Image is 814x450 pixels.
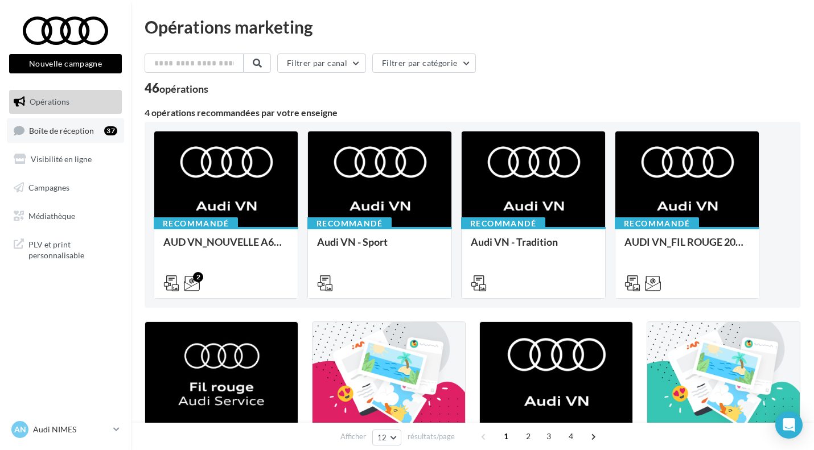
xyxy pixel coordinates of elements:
span: Boîte de réception [29,125,94,135]
a: Boîte de réception37 [7,118,124,143]
div: 37 [104,126,117,135]
button: 12 [372,430,401,445]
div: 2 [193,272,203,282]
span: Afficher [340,431,366,442]
span: AN [14,424,26,435]
a: AN Audi NIMES [9,419,122,440]
span: résultats/page [408,431,455,442]
button: Filtrer par catégorie [372,53,476,73]
div: Recommandé [461,217,545,230]
span: 4 [562,427,580,445]
span: Médiathèque [28,210,75,220]
span: 12 [377,433,387,442]
span: 1 [497,427,515,445]
a: Visibilité en ligne [7,147,124,171]
div: Audi VN - Sport [317,236,442,259]
div: AUD VN_NOUVELLE A6 e-tron [163,236,289,259]
div: Open Intercom Messenger [775,411,803,439]
div: 4 opérations recommandées par votre enseigne [145,108,800,117]
span: PLV et print personnalisable [28,237,117,261]
div: opérations [159,84,208,94]
div: Recommandé [307,217,392,230]
button: Filtrer par canal [277,53,366,73]
div: Audi VN - Tradition [471,236,596,259]
a: PLV et print personnalisable [7,232,124,266]
span: Campagnes [28,183,69,192]
div: Recommandé [615,217,699,230]
a: Médiathèque [7,204,124,228]
span: 2 [519,427,537,445]
div: Recommandé [154,217,238,230]
button: Nouvelle campagne [9,54,122,73]
a: Campagnes [7,176,124,200]
div: AUDI VN_FIL ROUGE 2025 - A1, Q2, Q3, Q5 et Q4 e-tron [624,236,750,259]
span: 3 [540,427,558,445]
span: Visibilité en ligne [31,154,92,164]
div: 46 [145,82,208,94]
a: Opérations [7,90,124,114]
span: Opérations [30,97,69,106]
p: Audi NIMES [33,424,109,435]
div: Opérations marketing [145,18,800,35]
